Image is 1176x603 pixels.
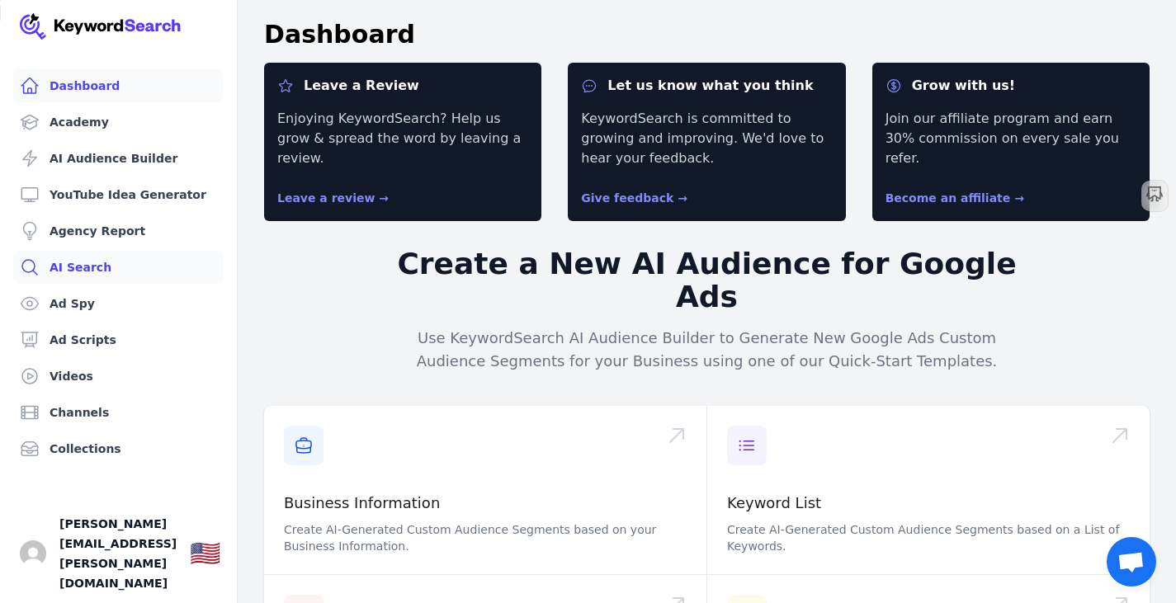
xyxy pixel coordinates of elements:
[581,76,832,96] dt: Let us know what you think
[13,106,224,139] a: Academy
[59,514,177,593] span: [PERSON_NAME][EMAIL_ADDRESS][PERSON_NAME][DOMAIN_NAME]
[13,142,224,175] a: AI Audience Builder
[264,20,415,49] h1: Dashboard
[277,191,389,205] a: Leave a review
[13,214,224,247] a: Agency Report
[13,251,224,284] a: AI Search
[277,76,528,96] dt: Leave a Review
[390,247,1024,313] h2: Create a New AI Audience for Google Ads
[581,109,832,168] p: KeywordSearch is committed to growing and improving. We'd love to hear your feedback.
[727,494,821,511] a: Keyword List
[678,191,687,205] span: →
[886,76,1136,96] dt: Grow with us!
[13,360,224,393] a: Videos
[284,494,440,511] a: Business Information
[581,191,687,205] a: Give feedback
[13,323,224,356] a: Ad Scripts
[379,191,389,205] span: →
[1107,537,1156,587] div: Open chat
[13,178,224,211] a: YouTube Idea Generator
[190,537,220,570] button: 🇺🇸
[190,539,220,568] div: 🇺🇸
[13,396,224,429] a: Channels
[20,13,182,40] img: Your Company
[13,287,224,320] a: Ad Spy
[886,191,1024,205] a: Become an affiliate
[13,69,224,102] a: Dashboard
[1014,191,1024,205] span: →
[13,432,224,465] a: Collections
[886,109,1136,168] p: Join our affiliate program and earn 30% commission on every sale you refer.
[277,109,528,168] p: Enjoying KeywordSearch? Help us grow & spread the word by leaving a review.
[390,327,1024,373] p: Use KeywordSearch AI Audience Builder to Generate New Google Ads Custom Audience Segments for you...
[20,540,46,567] button: Open user button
